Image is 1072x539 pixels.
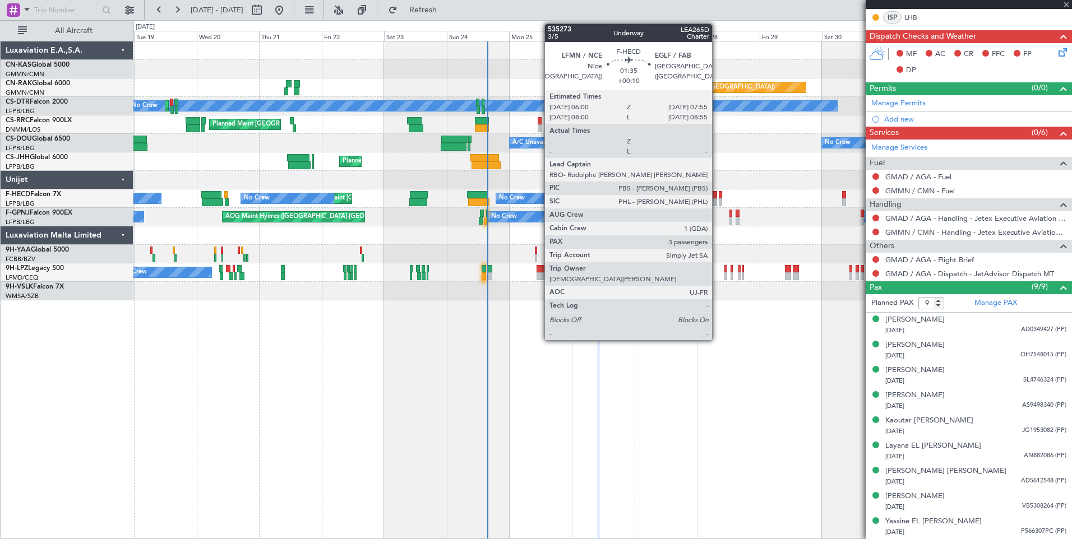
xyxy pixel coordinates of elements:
span: [DATE] [885,477,904,486]
a: Manage PAX [974,298,1017,309]
div: No Crew [121,264,147,281]
span: F-GPNJ [6,210,30,216]
div: Thu 28 [697,31,760,41]
div: AOG Maint Hyères ([GEOGRAPHIC_DATA]-[GEOGRAPHIC_DATA]) [225,208,415,225]
div: [PERSON_NAME] [885,314,945,326]
input: Trip Number [34,2,99,18]
button: All Aircraft [12,22,122,40]
span: Permits [870,82,896,95]
span: [DATE] [885,377,904,385]
div: A/C Unavailable [512,134,559,151]
span: CS-DTR [6,99,30,105]
a: GMAD / AGA - Handling - Jetex Executive Aviation Morocco GMAD / AGA [885,213,1066,223]
span: SL4746324 (PP) [1023,375,1066,385]
div: No Crew [825,134,851,151]
div: Sun 24 [447,31,510,41]
span: CR [964,49,973,60]
a: LHB [904,12,930,22]
span: Pax [870,281,882,294]
label: Planned PAX [871,298,913,309]
span: P566307PC (PP) [1021,527,1066,536]
span: VB5308264 (PP) [1022,501,1066,511]
div: Wed 20 [197,31,260,41]
a: FCBB/BZV [6,255,35,263]
a: GMAD / AGA - Fuel [885,172,951,182]
a: 9H-YAAGlobal 5000 [6,247,69,253]
span: Services [870,127,899,140]
a: LFPB/LBG [6,107,35,115]
div: Sat 30 [822,31,885,41]
div: Tue 26 [572,31,635,41]
a: CN-RAKGlobal 6000 [6,80,70,87]
a: 9H-LPZLegacy 500 [6,265,64,272]
span: CS-JHH [6,154,30,161]
a: GMMN / CMN - Handling - Jetex Executive Aviation [GEOGRAPHIC_DATA] GMMN / CMN [885,227,1066,237]
a: CS-DOUGlobal 6500 [6,136,70,142]
span: (9/9) [1032,281,1048,292]
div: Fri 29 [760,31,823,41]
span: [DATE] [885,503,904,511]
div: Fri 22 [322,31,385,41]
a: CS-JHHGlobal 6000 [6,154,68,161]
span: JG1953082 (PP) [1022,426,1066,435]
span: Dispatch Checks and Weather [870,30,976,43]
div: No Crew [491,208,517,225]
a: F-HECDFalcon 7X [6,191,61,198]
span: 9H-LPZ [6,265,28,272]
div: Planned Maint [GEOGRAPHIC_DATA] ([GEOGRAPHIC_DATA]) [212,116,389,133]
span: [DATE] [885,402,904,410]
span: [DATE] [885,326,904,334]
span: CS-DOU [6,136,32,142]
div: [PERSON_NAME] [PERSON_NAME] [885,466,1006,477]
div: Wed 27 [635,31,697,41]
a: Manage Services [871,142,927,154]
a: WMSA/SZB [6,292,39,300]
span: CN-RAK [6,80,32,87]
div: Yassine EL [PERSON_NAME] [885,516,982,527]
div: Kaoutar [PERSON_NAME] [885,415,973,426]
a: GMMN/CMN [6,89,44,97]
div: No Crew [622,264,648,281]
span: FFC [992,49,1005,60]
span: 9H-VSLK [6,284,33,290]
div: ISP [883,11,902,24]
span: AC [935,49,945,60]
span: All Aircraft [29,27,118,35]
span: CN-KAS [6,62,31,68]
div: Sat 23 [384,31,447,41]
span: (0/0) [1032,82,1048,94]
span: AD0349427 (PP) [1021,325,1066,334]
div: [PERSON_NAME] [885,365,945,376]
a: GMAD / AGA - Dispatch - JetAdvisor Dispatch MT [885,269,1054,278]
button: Refresh [383,1,450,19]
div: [DATE] [136,22,155,32]
div: No Crew [132,97,158,114]
span: OH7548015 (PP) [1020,350,1066,360]
span: 9H-YAA [6,247,31,253]
a: F-GPNJFalcon 900EX [6,210,72,216]
div: Add new [884,114,1066,124]
div: Planned Maint [GEOGRAPHIC_DATA] ([GEOGRAPHIC_DATA]) [598,79,775,96]
a: CS-RRCFalcon 900LX [6,117,72,124]
span: AN882086 (PP) [1024,451,1066,461]
a: LFPB/LBG [6,199,35,208]
span: Refresh [400,6,447,14]
a: LFPB/LBG [6,162,35,171]
span: DP [906,65,916,76]
span: AS9498340 (PP) [1022,401,1066,410]
div: Thu 21 [259,31,322,41]
span: (0/6) [1032,127,1048,138]
div: Planned Maint [GEOGRAPHIC_DATA] ([GEOGRAPHIC_DATA]) [343,153,519,170]
a: CS-DTRFalcon 2000 [6,99,68,105]
a: LFMD/CEQ [6,273,38,282]
span: FP [1023,49,1032,60]
span: Others [870,240,894,253]
div: Planned Maint Sofia [168,97,225,114]
div: No Crew [499,190,525,207]
span: Handling [870,198,902,211]
span: [DATE] [885,452,904,461]
a: LFPB/LBG [6,144,35,152]
div: No Crew [244,190,270,207]
a: LFPB/LBG [6,218,35,226]
div: Layana EL [PERSON_NAME] [885,440,981,452]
